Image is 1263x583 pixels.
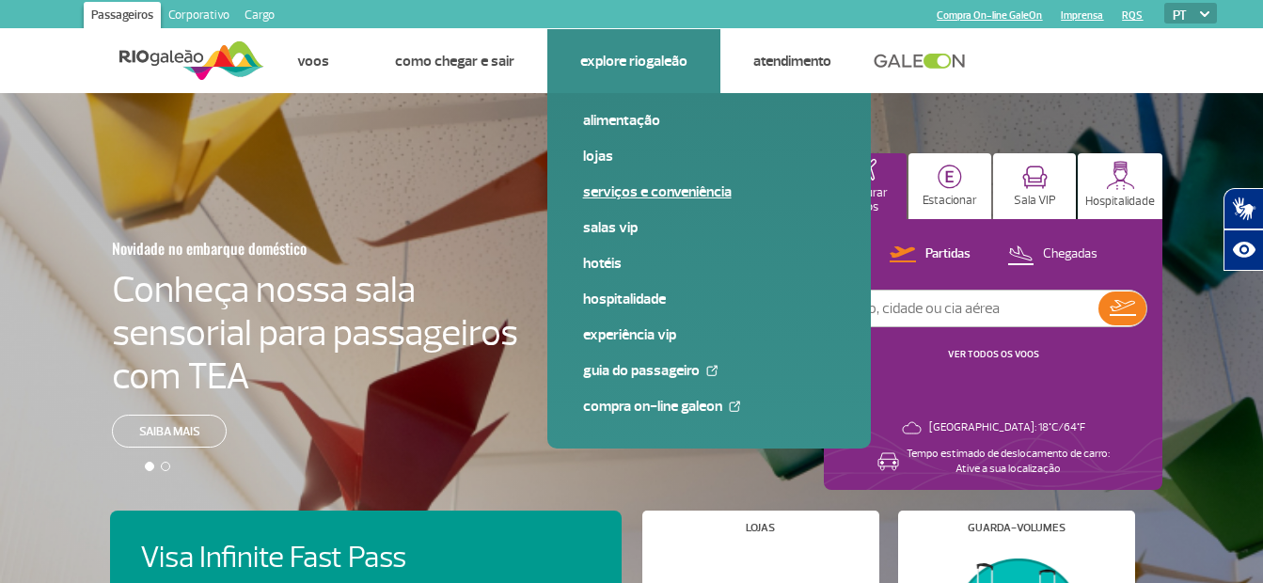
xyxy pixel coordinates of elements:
a: Experiência VIP [583,324,835,345]
button: Chegadas [1002,243,1103,267]
a: Passageiros [84,2,161,32]
a: Saiba mais [112,415,227,448]
button: Abrir recursos assistivos. [1224,229,1263,271]
img: External Link Icon [729,401,740,412]
button: Partidas [884,243,976,267]
a: RQS [1122,9,1143,22]
button: Sala VIP [993,153,1076,219]
a: Compra On-line GaleOn [937,9,1042,22]
a: Hotéis [583,253,835,274]
button: Hospitalidade [1078,153,1162,219]
a: VER TODOS OS VOOS [948,348,1039,360]
a: Guia do Passageiro [583,360,835,381]
h4: Visa Infinite Fast Pass [140,541,439,575]
a: Voos [297,52,329,71]
div: Plugin de acessibilidade da Hand Talk. [1224,188,1263,271]
p: Sala VIP [1014,194,1056,208]
img: hospitality.svg [1106,161,1135,190]
p: Chegadas [1043,245,1097,263]
button: Abrir tradutor de língua de sinais. [1224,188,1263,229]
a: Corporativo [161,2,237,32]
p: Partidas [925,245,971,263]
h4: Lojas [746,523,775,533]
a: Serviços e Conveniência [583,181,835,202]
p: Tempo estimado de deslocamento de carro: Ative a sua localização [907,447,1110,477]
button: Estacionar [908,153,991,219]
input: Voo, cidade ou cia aérea [840,291,1098,326]
img: vipRoom.svg [1022,165,1048,189]
p: Estacionar [923,194,977,208]
h4: Conheça nossa sala sensorial para passageiros com TEA [112,268,518,398]
a: Imprensa [1061,9,1103,22]
a: Atendimento [753,52,831,71]
a: Cargo [237,2,282,32]
button: VER TODOS OS VOOS [942,347,1045,362]
a: Lojas [583,146,835,166]
p: Hospitalidade [1085,195,1155,209]
p: [GEOGRAPHIC_DATA]: 18°C/64°F [929,420,1085,435]
a: Compra On-line GaleOn [583,396,835,417]
a: Alimentação [583,110,835,131]
a: Hospitalidade [583,289,835,309]
a: Salas VIP [583,217,835,238]
a: Explore RIOgaleão [580,52,687,71]
a: Como chegar e sair [395,52,514,71]
h4: Guarda-volumes [968,523,1066,533]
img: External Link Icon [706,365,718,376]
h3: Novidade no embarque doméstico [112,228,426,268]
img: carParkingHome.svg [938,165,962,189]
